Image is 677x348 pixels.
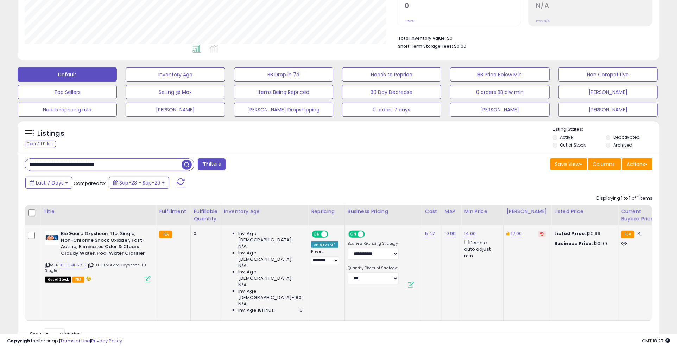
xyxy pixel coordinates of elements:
[558,67,658,82] button: Non Competitive
[554,240,593,247] b: Business Price:
[126,103,225,117] button: [PERSON_NAME]
[553,126,659,133] p: Listing States:
[45,231,59,245] img: 41SqMknMYSL._SL40_.jpg
[238,243,247,250] span: N/A
[61,231,146,258] b: BioGuard Oxysheen, 1 lb, Single, Non-Chlorine Shock Oxidizer, Fast-Acting, Eliminates Odor & Clea...
[312,231,321,237] span: ON
[18,103,117,117] button: Needs repricing rule
[554,240,613,247] div: $10.99
[311,241,338,248] div: Amazon AI *
[613,134,640,140] label: Deactivated
[464,208,500,215] div: Min Price
[238,263,247,269] span: N/A
[311,208,342,215] div: Repricing
[18,85,117,99] button: Top Sellers
[506,231,509,236] i: This overrides the store level Dynamic Max Price for this listing
[194,208,218,223] div: Fulfillable Quantity
[37,129,64,138] h5: Listings
[405,19,415,23] small: Prev: 0
[398,43,453,49] b: Short Term Storage Fees:
[554,231,613,237] div: $10.99
[25,177,72,189] button: Last 7 Days
[7,337,33,344] strong: Copyright
[159,208,188,215] div: Fulfillment
[342,85,441,99] button: 30 Day Decrease
[348,266,399,271] label: Quantity Discount Strategy:
[450,67,549,82] button: BB Price Below Min
[30,330,81,337] span: Show: entries
[536,2,652,11] h2: N/A
[45,231,151,282] div: ASIN:
[554,208,615,215] div: Listed Price
[91,337,122,344] a: Privacy Policy
[238,301,247,307] span: N/A
[588,158,621,170] button: Columns
[554,230,586,237] b: Listed Price:
[238,250,303,263] span: Inv. Age [DEMOGRAPHIC_DATA]:
[45,277,71,283] span: All listings that are currently out of stock and unavailable for purchase on Amazon
[126,85,225,99] button: Selling @ Max
[342,67,441,82] button: Needs to Reprice
[636,230,641,237] span: 14
[238,307,275,314] span: Inv. Age 181 Plus:
[593,161,615,168] span: Columns
[613,142,632,148] label: Archived
[74,180,106,187] span: Compared to:
[464,239,498,259] div: Disable auto adjust min
[445,230,456,237] a: 10.99
[238,231,303,243] span: Inv. Age [DEMOGRAPHIC_DATA]:
[60,337,90,344] a: Terms of Use
[464,230,476,237] a: 14.00
[621,231,634,238] small: FBA
[109,177,169,189] button: Sep-23 - Sep-29
[238,288,303,301] span: Inv. Age [DEMOGRAPHIC_DATA]-180:
[450,103,549,117] button: [PERSON_NAME]
[126,67,225,82] button: Inventory Age
[642,337,670,344] span: 2025-10-7 18:27 GMT
[558,103,658,117] button: [PERSON_NAME]
[450,85,549,99] button: 0 orders BB blw min
[621,208,657,223] div: Current Buybox Price
[25,141,56,147] div: Clear All Filters
[364,231,375,237] span: OFF
[560,142,586,148] label: Out of Stock
[454,43,466,50] span: $0.00
[398,35,446,41] b: Total Inventory Value:
[45,262,146,273] span: | SKU: BioGuard Oxysheen 1LB Single
[540,232,544,236] i: Revert to store-level Dynamic Max Price
[425,230,435,237] a: 5.47
[425,208,439,215] div: Cost
[622,158,652,170] button: Actions
[18,67,117,82] button: Default
[238,269,303,282] span: Inv. Age [DEMOGRAPHIC_DATA]:
[536,19,550,23] small: Prev: N/A
[36,179,64,186] span: Last 7 Days
[560,134,573,140] label: Active
[445,208,458,215] div: MAP
[224,208,305,215] div: Inventory Age
[558,85,658,99] button: [PERSON_NAME]
[348,241,399,246] label: Business Repricing Strategy:
[234,103,333,117] button: [PERSON_NAME] Dropshipping
[234,67,333,82] button: BB Drop in 7d
[238,282,247,288] span: N/A
[194,231,215,237] div: 0
[300,307,303,314] span: 0
[59,262,86,268] a: B006MHSLSS
[43,208,153,215] div: Title
[72,277,84,283] span: FBA
[342,103,441,117] button: 0 orders 7 days
[596,195,652,202] div: Displaying 1 to 1 of 1 items
[198,158,225,170] button: Filters
[506,208,548,215] div: [PERSON_NAME]
[234,85,333,99] button: Items Being Repriced
[348,208,419,215] div: Business Pricing
[159,231,172,238] small: FBA
[119,179,160,186] span: Sep-23 - Sep-29
[511,230,522,237] a: 17.00
[405,2,521,11] h2: 0
[7,338,122,344] div: seller snap | |
[550,158,587,170] button: Save View
[349,231,358,237] span: ON
[84,276,92,281] i: hazardous material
